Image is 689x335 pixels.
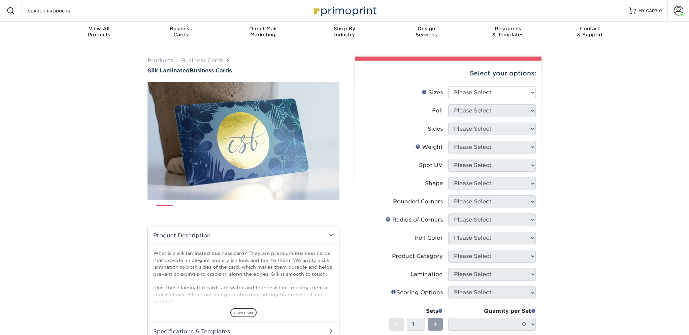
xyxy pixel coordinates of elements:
span: Shop By [304,26,386,32]
img: Business Cards 01 [156,203,173,220]
a: BusinessCards [140,22,222,43]
div: Sides [428,125,443,133]
input: SEARCH PRODUCTS..... [27,7,93,15]
a: View AllProducts [58,22,140,43]
img: Business Cards 03 [201,202,218,219]
a: DesignServices [385,22,467,43]
a: Business Cards [181,57,224,64]
a: Silk LaminatedBusiness Cards [147,67,339,74]
img: Primoprint [311,3,378,18]
span: View All [58,26,140,32]
img: Business Cards 05 [247,202,263,219]
img: Silk Laminated 01 [147,45,339,237]
div: Products [58,26,140,38]
div: Select your options: [360,61,536,86]
div: & Support [549,26,631,38]
div: Marketing [222,26,304,38]
div: Sizes [422,89,443,97]
span: Resources [467,26,549,32]
span: Contact [549,26,631,32]
a: Products [147,57,173,64]
h2: Product Description [148,227,339,244]
img: Business Cards 08 [314,202,331,219]
span: 0 [659,8,662,13]
div: Foil [432,107,443,115]
span: Silk Laminated [147,67,190,74]
div: Radius of Corners [386,216,443,224]
div: Spot UV [419,161,443,169]
div: Cards [140,26,222,38]
img: Business Cards 07 [292,202,308,219]
div: Foil Color [415,234,443,242]
h1: Business Cards [147,67,339,74]
div: & Templates [467,26,549,38]
img: Business Cards 06 [269,202,286,219]
span: Business [140,26,222,32]
a: Contact& Support [549,22,631,43]
a: Direct MailMarketing [222,22,304,43]
div: Quantity per Set [448,307,536,315]
div: Sets [389,307,443,315]
div: Weight [415,143,443,151]
div: Lamination [411,270,443,278]
span: - [395,319,398,329]
a: Resources& Templates [467,22,549,43]
span: Design [385,26,467,32]
span: MY CART [638,8,658,14]
div: Product Category [392,252,443,260]
div: Rounded Corners [393,198,443,206]
img: Business Cards 04 [224,202,241,219]
span: + [433,319,437,329]
div: Industry [304,26,386,38]
a: Shop ByIndustry [304,22,386,43]
img: Business Cards 02 [179,202,196,219]
div: Shape [425,179,443,188]
span: show more [230,308,257,317]
div: Scoring Options [391,289,443,297]
div: Services [385,26,467,38]
span: Direct Mail [222,26,304,32]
